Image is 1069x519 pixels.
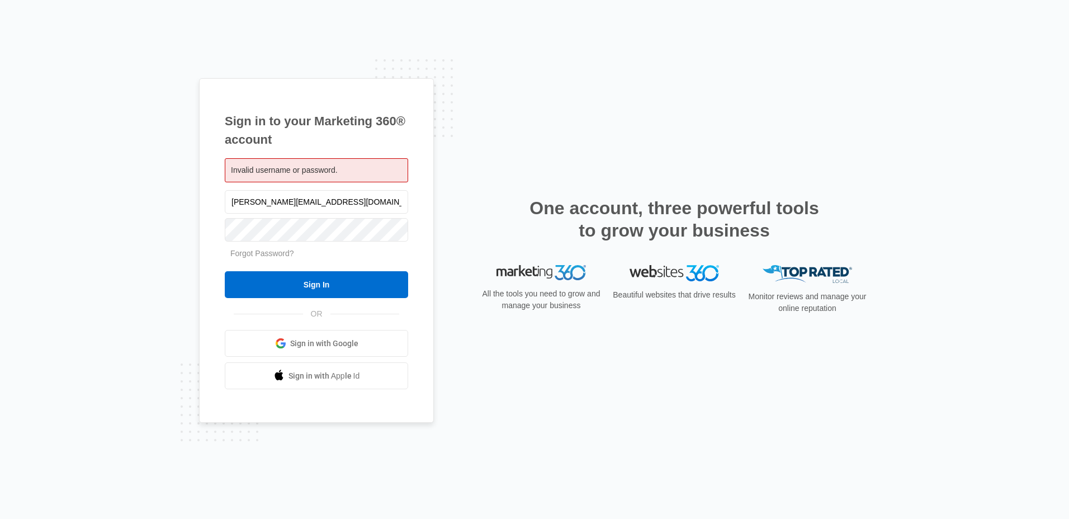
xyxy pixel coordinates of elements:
[225,190,408,214] input: Email
[745,291,870,314] p: Monitor reviews and manage your online reputation
[225,362,408,389] a: Sign in with Apple Id
[630,265,719,281] img: Websites 360
[479,288,604,312] p: All the tools you need to grow and manage your business
[225,330,408,357] a: Sign in with Google
[496,265,586,281] img: Marketing 360
[225,271,408,298] input: Sign In
[303,308,330,320] span: OR
[225,112,408,149] h1: Sign in to your Marketing 360® account
[526,197,822,242] h2: One account, three powerful tools to grow your business
[288,370,360,382] span: Sign in with Apple Id
[763,265,852,284] img: Top Rated Local
[231,166,338,174] span: Invalid username or password.
[612,289,737,301] p: Beautiful websites that drive results
[290,338,358,350] span: Sign in with Google
[230,249,294,258] a: Forgot Password?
